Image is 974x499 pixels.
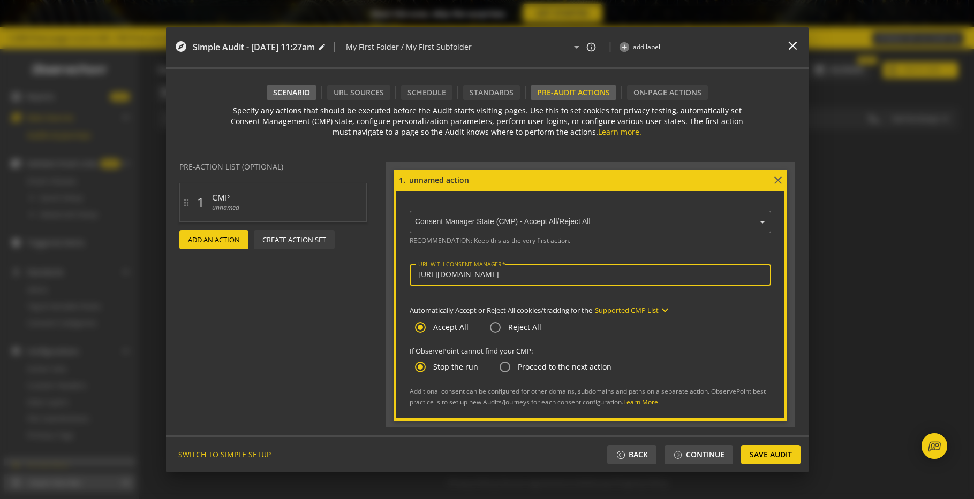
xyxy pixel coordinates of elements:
[598,127,641,137] a: Learn more.
[659,304,671,317] mat-icon: expand_more
[331,39,337,56] span: |
[318,43,326,51] mat-icon: edit
[212,187,351,203] span: CMP
[633,42,660,51] span: add label
[273,87,310,98] div: Scenario
[786,39,800,53] mat-icon: close
[410,304,771,317] p: Automatically Accept or Reject All cookies/tracking for the
[470,87,514,98] div: Standards
[337,32,597,62] op-folder-and-sub-folder-field: My First Folder / My First Subfolder
[180,187,193,218] mat-icon: drag_indicator
[174,445,275,464] button: SWITCH TO SIMPLE SETUP
[178,445,271,464] span: SWITCH TO SIMPLE SETUP
[334,87,384,98] div: URL Sources
[623,397,660,406] a: Learn More.
[629,445,648,464] span: Back
[607,445,656,464] button: Back
[212,203,351,218] span: unnamed
[193,32,326,62] audit-editor-header-name-control: Simple Audit - 10 October 2025 | 11:27am
[418,260,502,267] mat-label: URL WITH CONSENT MANAGER
[618,42,660,52] button: add label
[217,105,758,137] div: Specify any actions that should be executed before the Audit starts visiting pages. Use this to s...
[595,304,671,317] button: Supported CMP List
[193,41,315,53] span: Simple Audit - [DATE] 11:27am
[431,362,478,372] label: Stop the run
[346,41,571,53] input: Select or create new folder/sub-folder
[179,230,248,249] button: Add An Action
[618,41,630,53] mat-icon: add_circle
[262,230,326,249] span: Create Action Set
[772,174,784,187] mat-icon: close
[665,445,733,464] button: Continue
[686,445,724,464] span: Continue
[408,174,772,186] input: unnamed action
[741,445,801,464] button: Save Audit
[586,42,597,52] mat-icon: info_outline
[188,230,240,249] span: Add An Action
[407,87,446,98] div: Schedule
[193,187,212,218] span: 1
[410,361,611,371] mat-radio-group: If ObservePoint cannot find your CMP:
[516,362,611,372] label: Proceed to the next action
[537,87,610,98] div: Pre-audit Actions
[254,230,335,249] button: Create Action Set
[431,322,469,333] label: Accept All
[570,41,583,53] mat-icon: arrow_drop_down
[399,175,405,186] div: 1.
[922,433,947,459] div: Open Intercom Messenger
[410,236,570,245] mat-hint: RECOMMENDATION: Keep this as the very first action.
[607,39,613,56] span: |
[418,270,762,279] input: Enter URL
[750,445,792,464] span: Save Audit
[179,162,283,172] div: Pre-action List (Optional)
[506,322,541,333] label: Reject All
[175,40,187,53] mat-icon: explore
[410,321,541,332] mat-radio-group: CMP Options
[410,387,766,406] small: Additional consent can be configured for other domains, subdomains and paths on a separate action...
[410,346,771,356] p: If ObservePoint cannot find your CMP:
[633,87,701,98] div: On-Page Actions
